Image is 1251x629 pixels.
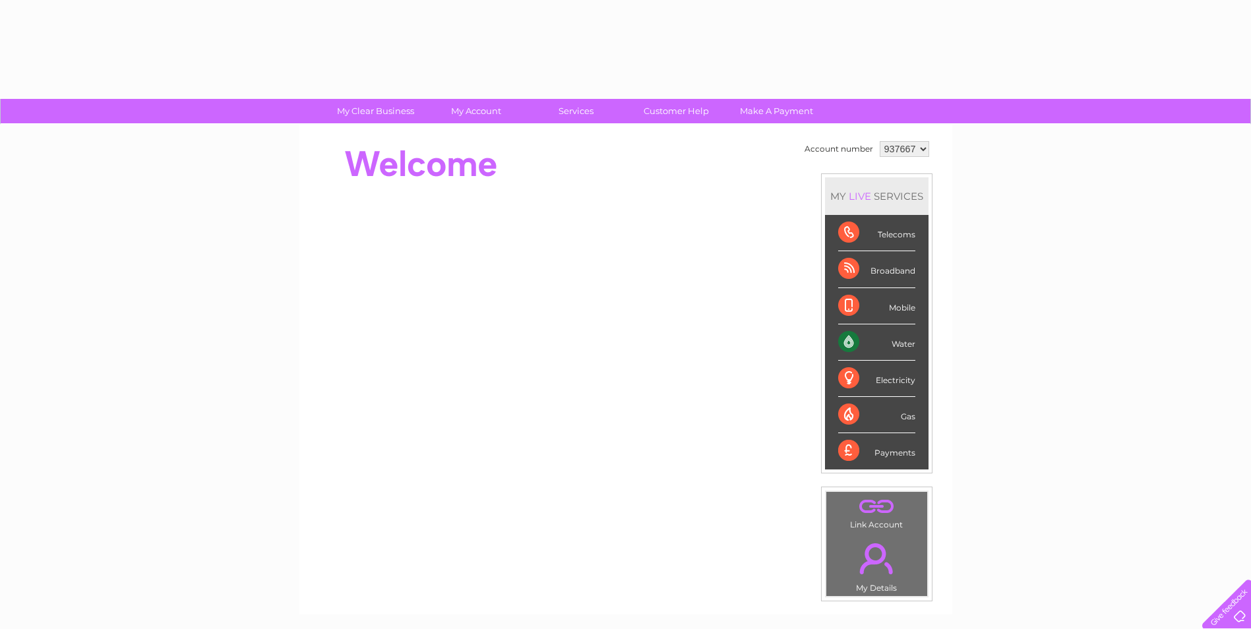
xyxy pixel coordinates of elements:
div: Electricity [838,361,915,397]
div: MY SERVICES [825,177,929,215]
div: Water [838,324,915,361]
a: Customer Help [622,99,731,123]
a: Services [522,99,630,123]
a: My Account [421,99,530,123]
td: Link Account [826,491,928,533]
div: Mobile [838,288,915,324]
div: Broadband [838,251,915,287]
div: LIVE [846,190,874,202]
a: . [830,495,924,518]
td: Account number [801,138,876,160]
a: My Clear Business [321,99,430,123]
a: . [830,535,924,582]
td: My Details [826,532,928,597]
a: Make A Payment [722,99,831,123]
div: Payments [838,433,915,469]
div: Telecoms [838,215,915,251]
div: Gas [838,397,915,433]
